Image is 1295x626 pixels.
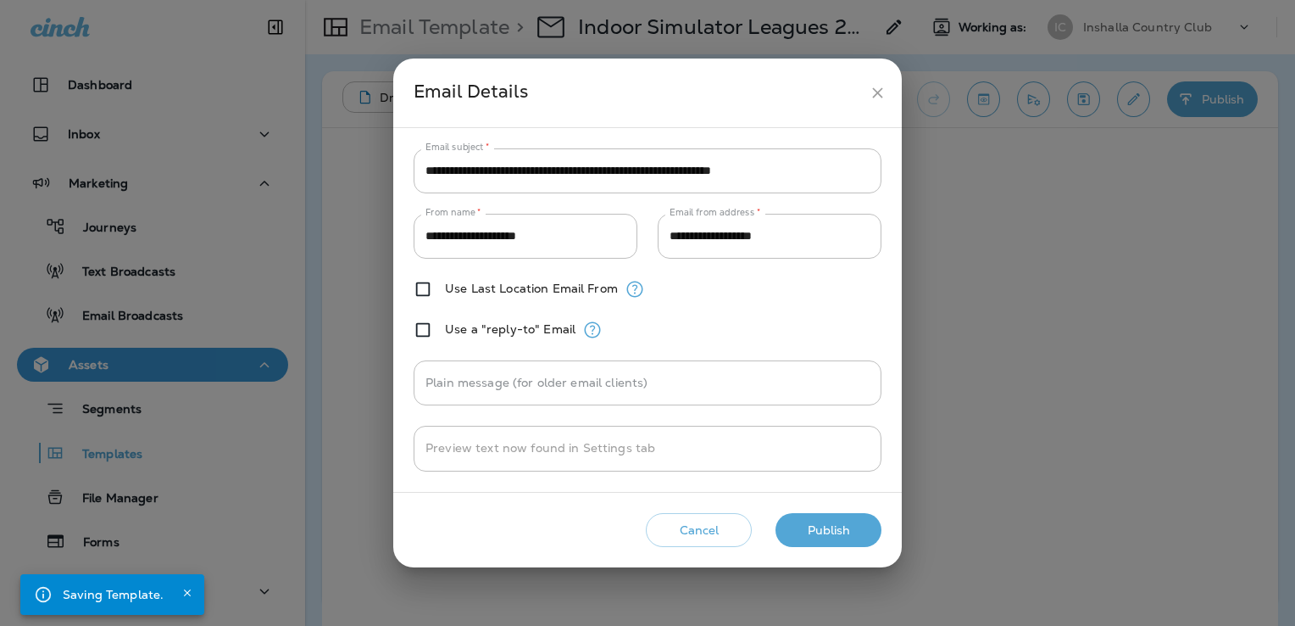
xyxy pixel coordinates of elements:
[177,583,197,603] button: Close
[425,141,490,154] label: Email subject
[63,579,164,610] div: Saving Template.
[646,513,752,548] button: Cancel
[425,206,481,219] label: From name
[862,77,893,109] button: close
[445,282,618,295] label: Use Last Location Email From
[670,206,760,219] label: Email from address
[414,77,862,109] div: Email Details
[445,322,575,336] label: Use a "reply-to" Email
[775,513,881,548] button: Publish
